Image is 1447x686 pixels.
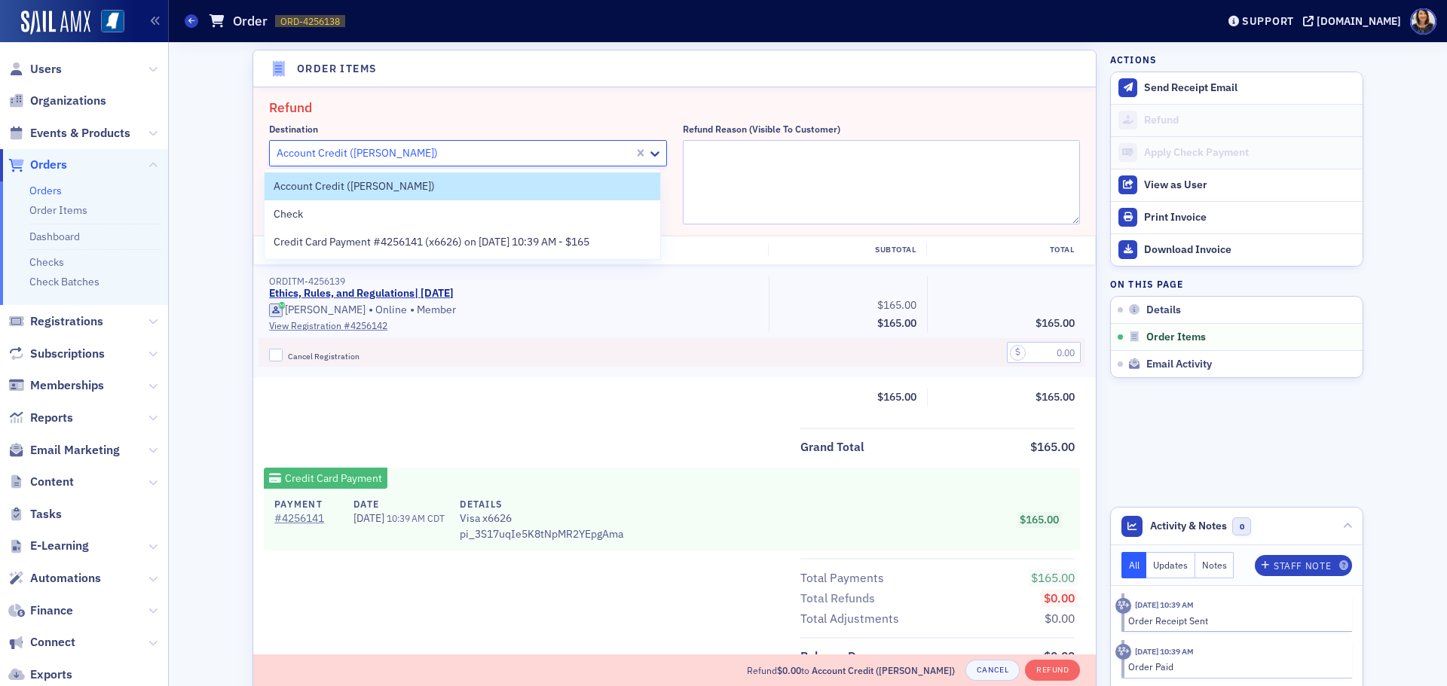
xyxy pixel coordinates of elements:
[800,648,875,666] span: Balance Due
[8,313,103,330] a: Registrations
[800,438,864,456] div: Grand Total
[269,276,758,287] div: ORDITM-4256139
[1144,211,1355,224] div: Print Invoice
[877,298,916,312] span: $165.00
[30,61,62,78] span: Users
[8,602,73,619] a: Finance
[1144,178,1355,192] div: View as User
[285,303,366,317] div: [PERSON_NAME]
[1111,201,1363,233] a: Print Invoice
[683,123,840,135] div: Refund Reason (Visible to Customer)
[30,474,74,490] span: Content
[30,442,120,459] span: Email Marketing
[30,377,104,394] span: Memberships
[30,634,75,651] span: Connect
[8,474,74,490] a: Content
[1111,233,1363,266] a: Download Invoice
[800,610,899,628] div: Total Adjustments
[8,410,73,426] a: Reports
[425,512,445,524] span: CDT
[269,98,1080,117] h2: Refund
[1410,8,1436,35] span: Profile
[101,10,124,33] img: SailAMX
[1036,390,1075,404] span: $165.00
[1045,611,1075,626] span: $0.00
[800,569,889,587] span: Total Payments
[877,316,916,330] span: $165.00
[1150,518,1227,534] span: Activity & Notes
[1115,598,1131,614] div: Activity
[800,590,875,608] div: Total Refunds
[1044,590,1075,605] span: $0.00
[460,497,623,511] h4: Details
[30,538,89,554] span: E-Learning
[274,178,435,194] span: Account Credit ([PERSON_NAME])
[460,511,623,526] span: Visa x6626
[29,203,87,217] a: Order Items
[1146,303,1181,317] span: Details
[1128,660,1341,673] div: Order Paid
[8,570,101,587] a: Automations
[747,663,955,677] span: Refund to
[8,125,130,142] a: Events & Products
[8,666,72,683] a: Exports
[90,10,124,35] a: View Homepage
[288,351,359,361] span: Cancel Registration
[777,664,801,676] span: $0.00
[8,346,105,362] a: Subscriptions
[1195,552,1234,578] button: Notes
[21,11,90,35] img: SailAMX
[274,206,303,222] span: Check
[29,230,80,243] a: Dashboard
[1317,14,1401,28] div: [DOMAIN_NAME]
[30,506,62,523] span: Tasks
[269,123,318,135] div: Destination
[297,61,377,77] h4: Order Items
[1031,570,1075,585] span: $165.00
[1303,16,1406,26] button: [DOMAIN_NAME]
[8,157,67,173] a: Orders
[369,303,373,318] span: •
[1144,146,1355,160] div: Apply Check Payment
[233,12,268,30] h1: Order
[1135,599,1194,610] time: 8/28/2025 10:39 AM
[768,244,926,256] div: Subtotal
[8,442,120,459] a: Email Marketing
[269,287,454,300] a: Ethics, Rules, and Regulations| [DATE]
[1144,243,1355,257] div: Download Invoice
[800,610,904,628] span: Total Adjustments
[1030,439,1075,454] span: $165.00
[30,93,106,109] span: Organizations
[1110,277,1363,291] h4: On this page
[30,346,105,362] span: Subscriptions
[1135,646,1194,657] time: 8/28/2025 10:39 AM
[800,569,884,587] div: Total Payments
[1144,114,1355,127] div: Refund
[1146,358,1212,371] span: Email Activity
[1036,316,1075,330] span: $165.00
[280,15,340,28] span: ORD-4256138
[1025,660,1080,681] button: Refund
[30,313,103,330] span: Registrations
[8,61,62,78] a: Users
[8,93,106,109] a: Organizations
[1121,552,1147,578] button: All
[8,377,104,394] a: Memberships
[274,511,338,526] a: #4256141
[353,511,387,525] span: [DATE]
[30,157,67,173] span: Orders
[30,602,73,619] span: Finance
[1146,552,1195,578] button: Updates
[877,390,916,404] span: $165.00
[30,410,73,426] span: Reports
[812,664,955,676] span: Account Credit ([PERSON_NAME])
[30,666,72,683] span: Exports
[1044,648,1075,663] span: $0.00
[1115,644,1131,660] div: Activity
[29,255,64,269] a: Checks
[264,468,387,489] div: Credit Card Payment
[30,125,130,142] span: Events & Products
[274,234,589,250] span: Credit Card Payment #4256141 (x6626) on [DATE] 10:39 AM - $165
[269,303,366,317] a: [PERSON_NAME]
